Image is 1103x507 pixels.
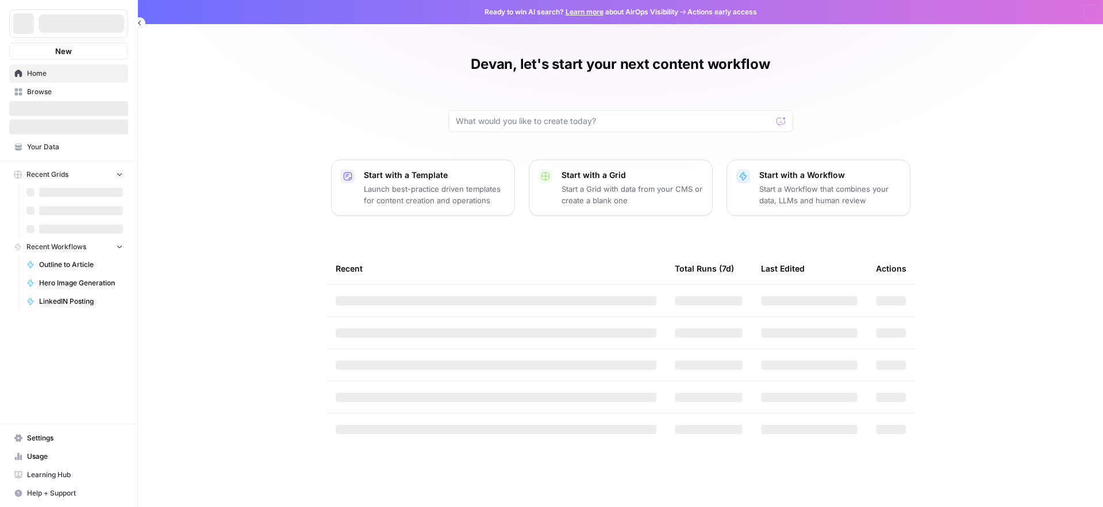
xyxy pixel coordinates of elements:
[336,253,656,284] div: Recent
[9,64,128,83] a: Home
[26,169,68,180] span: Recent Grids
[456,115,772,127] input: What would you like to create today?
[471,55,770,73] h1: Devan, let's start your next content workflow
[55,45,72,57] span: New
[331,160,515,216] button: Start with a TemplateLaunch best-practice driven templates for content creation and operations
[759,169,901,181] p: Start with a Workflow
[9,429,128,447] a: Settings
[39,260,123,270] span: Outline to Article
[687,7,757,17] span: Actions early access
[21,292,128,311] a: LinkedIN Posting
[485,7,678,17] span: Ready to win AI search? about AirOps Visibility
[9,138,128,156] a: Your Data
[9,447,128,466] a: Usage
[27,470,123,480] span: Learning Hub
[27,142,123,152] span: Your Data
[9,166,128,183] button: Recent Grids
[364,169,505,181] p: Start with a Template
[9,484,128,502] button: Help + Support
[21,256,128,274] a: Outline to Article
[364,183,505,206] p: Launch best-practice driven templates for content creation and operations
[761,253,805,284] div: Last Edited
[529,160,713,216] button: Start with a GridStart a Grid with data from your CMS or create a blank one
[27,488,123,498] span: Help + Support
[39,278,123,288] span: Hero Image Generation
[9,466,128,484] a: Learning Hub
[21,274,128,292] a: Hero Image Generation
[9,83,128,101] a: Browse
[27,68,123,79] span: Home
[562,183,703,206] p: Start a Grid with data from your CMS or create a blank one
[27,433,123,443] span: Settings
[727,160,910,216] button: Start with a WorkflowStart a Workflow that combines your data, LLMs and human review
[26,242,86,252] span: Recent Workflows
[562,169,703,181] p: Start with a Grid
[27,87,123,97] span: Browse
[39,296,123,307] span: LinkedIN Posting
[566,7,604,16] a: Learn more
[9,42,128,60] button: New
[876,253,906,284] div: Actions
[27,451,123,462] span: Usage
[675,253,734,284] div: Total Runs (7d)
[9,238,128,256] button: Recent Workflows
[759,183,901,206] p: Start a Workflow that combines your data, LLMs and human review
